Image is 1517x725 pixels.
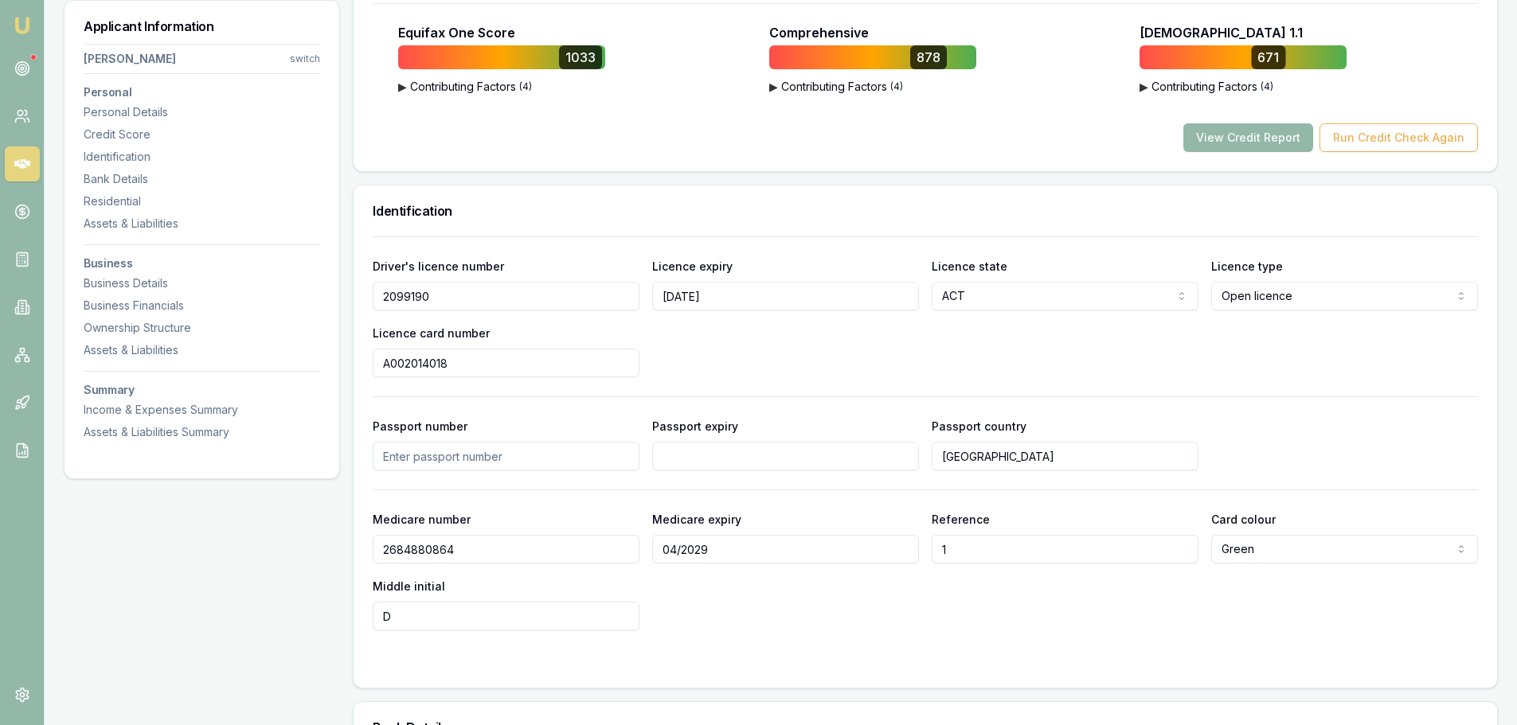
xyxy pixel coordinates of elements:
[932,442,1198,470] input: Enter passport country
[373,259,504,273] label: Driver's licence number
[769,79,778,95] span: ▶
[84,51,176,67] div: [PERSON_NAME]
[398,23,515,42] p: Equifax One Score
[84,342,320,358] div: Assets & Liabilities
[373,442,639,470] input: Enter passport number
[1251,45,1285,69] div: 671
[84,275,320,291] div: Business Details
[652,259,733,273] label: Licence expiry
[84,104,320,120] div: Personal Details
[910,45,947,69] div: 878
[519,80,532,93] span: ( 4 )
[373,282,639,310] input: Enter driver's licence number
[84,320,320,336] div: Ownership Structure
[932,535,1198,563] input: Enter medicare reference
[932,419,1026,433] label: Passport country
[373,535,639,563] input: Enter medicare number
[290,53,320,65] div: switch
[1211,513,1276,526] label: Card colour
[84,258,320,269] h3: Business
[373,205,1478,217] h3: Identification
[84,424,320,440] div: Assets & Liabilities Summary
[84,171,320,187] div: Bank Details
[932,259,1007,273] label: Licence state
[1261,80,1273,93] span: ( 4 )
[84,298,320,314] div: Business Financials
[932,513,990,526] label: Reference
[1211,259,1283,273] label: Licence type
[373,602,639,630] input: Enter medicare middle initial
[1320,123,1478,152] button: Run Credit Check Again
[84,87,320,98] h3: Personal
[1183,123,1313,152] button: View Credit Report
[1140,79,1347,95] button: ▶Contributing Factors(4)
[373,579,445,593] label: Middle initial
[84,193,320,209] div: Residential
[13,16,32,35] img: emu-icon-u.png
[652,419,738,433] label: Passport expiry
[373,419,467,433] label: Passport number
[84,402,320,418] div: Income & Expenses Summary
[769,79,976,95] button: ▶Contributing Factors(4)
[769,23,869,42] p: Comprehensive
[652,513,741,526] label: Medicare expiry
[1140,79,1148,95] span: ▶
[373,349,639,377] input: Enter driver's licence card number
[84,20,320,33] h3: Applicant Information
[890,80,903,93] span: ( 4 )
[84,127,320,142] div: Credit Score
[84,149,320,165] div: Identification
[373,326,490,340] label: Licence card number
[398,79,407,95] span: ▶
[84,216,320,232] div: Assets & Liabilities
[373,513,471,526] label: Medicare number
[398,79,605,95] button: ▶Contributing Factors(4)
[1140,23,1303,42] p: [DEMOGRAPHIC_DATA] 1.1
[559,45,602,69] div: 1033
[84,384,320,396] h3: Summary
